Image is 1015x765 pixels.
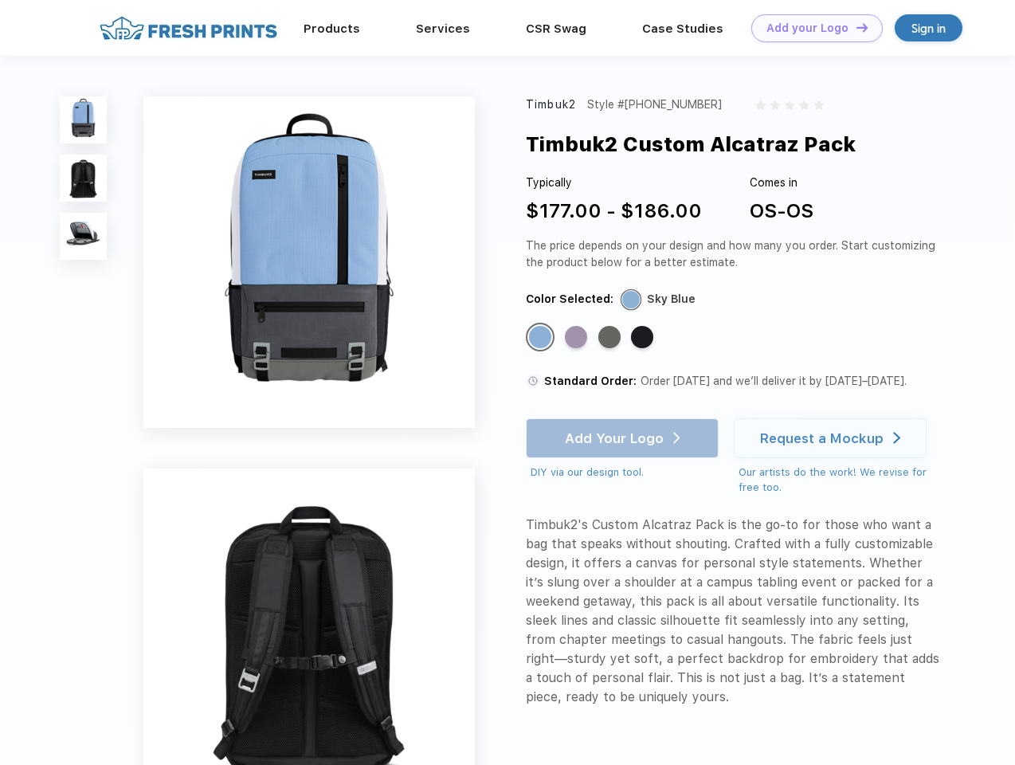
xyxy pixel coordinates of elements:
[755,100,765,110] img: gray_star.svg
[526,237,942,271] div: The price depends on your design and how many you order. Start customizing the product below for ...
[143,96,475,428] img: func=resize&h=640
[587,96,722,113] div: Style #[PHONE_NUMBER]
[770,100,780,110] img: gray_star.svg
[598,326,621,348] div: Gunmetal
[60,155,107,202] img: func=resize&h=100
[911,19,946,37] div: Sign in
[544,375,637,387] span: Standard Order:
[526,175,702,191] div: Typically
[531,465,719,481] div: DIY via our design tool.
[526,96,576,113] div: Timbuk2
[799,100,809,110] img: gray_star.svg
[785,100,794,110] img: gray_star.svg
[526,291,613,308] div: Color Selected:
[760,430,884,446] div: Request a Mockup
[95,14,282,42] img: fo%20logo%202.webp
[750,175,813,191] div: Comes in
[631,326,653,348] div: Jet Black
[647,291,696,308] div: Sky Blue
[895,14,962,41] a: Sign in
[304,22,360,36] a: Products
[814,100,824,110] img: gray_star.svg
[856,23,868,32] img: DT
[526,197,702,226] div: $177.00 - $186.00
[750,197,813,226] div: OS-OS
[526,129,856,159] div: Timbuk2 Custom Alcatraz Pack
[893,432,900,444] img: white arrow
[641,375,907,387] span: Order [DATE] and we’ll deliver it by [DATE]–[DATE].
[526,516,942,707] div: Timbuk2's Custom Alcatraz Pack is the go-to for those who want a bag that speaks without shouting...
[60,96,107,143] img: func=resize&h=100
[526,374,540,388] img: standard order
[565,326,587,348] div: Lavender
[739,465,942,496] div: Our artists do the work! We revise for free too.
[766,22,848,35] div: Add your Logo
[60,213,107,260] img: func=resize&h=100
[529,326,551,348] div: Sky Blue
